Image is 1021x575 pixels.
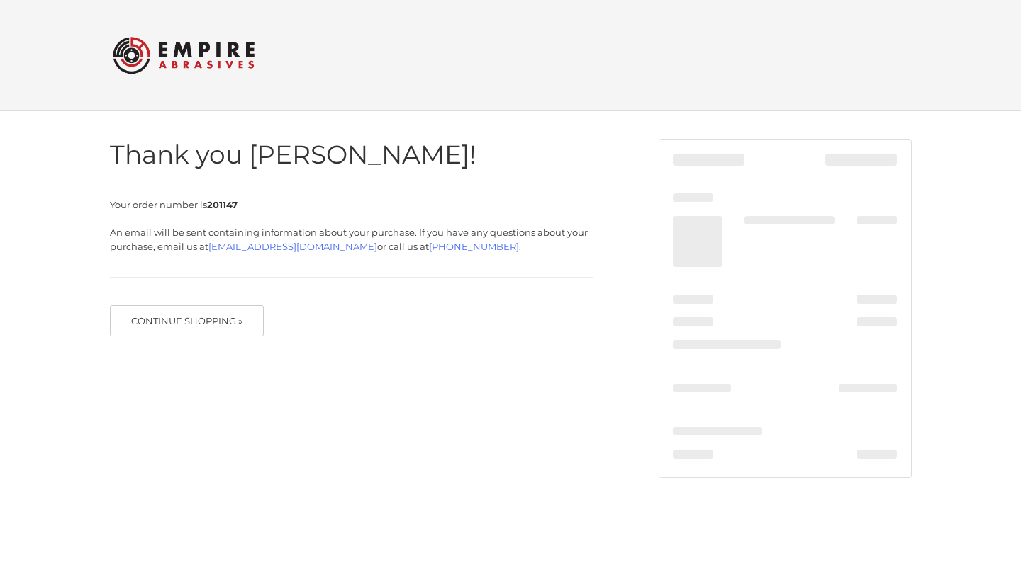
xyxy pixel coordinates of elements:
[110,305,264,336] button: Continue Shopping »
[429,241,519,252] a: [PHONE_NUMBER]
[207,199,238,210] strong: 201147
[110,199,238,210] span: Your order number is
[208,241,377,252] a: [EMAIL_ADDRESS][DOMAIN_NAME]
[113,28,255,83] img: Empire Abrasives
[110,139,593,171] h1: Thank you [PERSON_NAME]!
[110,227,588,252] span: An email will be sent containing information about your purchase. If you have any questions about...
